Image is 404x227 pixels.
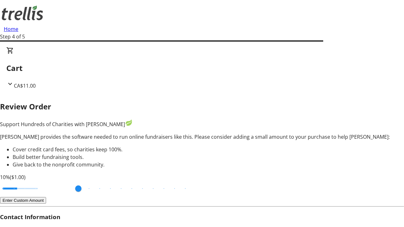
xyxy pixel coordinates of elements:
li: Build better fundraising tools. [13,153,404,161]
li: Cover credit card fees, so charities keep 100%. [13,146,404,153]
li: Give back to the nonprofit community. [13,161,404,168]
div: CartCA$11.00 [6,47,398,90]
span: CA$11.00 [14,82,36,89]
h2: Cart [6,62,398,74]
